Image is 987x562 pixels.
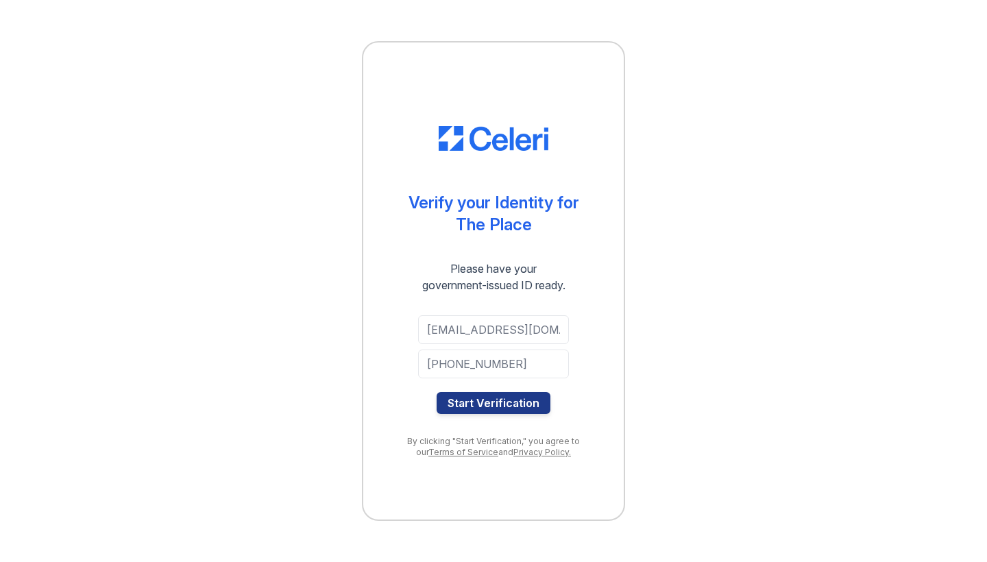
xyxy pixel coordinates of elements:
[428,447,498,457] a: Terms of Service
[437,392,550,414] button: Start Verification
[398,260,590,293] div: Please have your government-issued ID ready.
[418,350,569,378] input: Phone
[409,192,579,236] div: Verify your Identity for The Place
[418,315,569,344] input: Email
[391,436,596,458] div: By clicking "Start Verification," you agree to our and
[439,126,548,151] img: CE_Logo_Blue-a8612792a0a2168367f1c8372b55b34899dd931a85d93a1a3d3e32e68fde9ad4.png
[513,447,571,457] a: Privacy Policy.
